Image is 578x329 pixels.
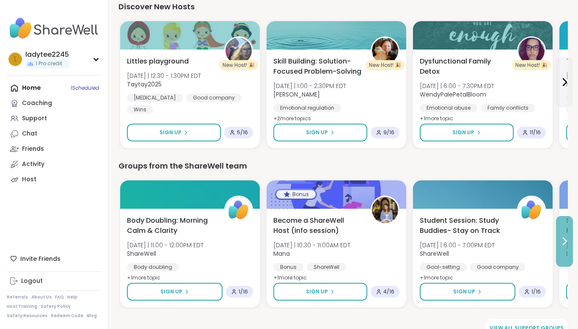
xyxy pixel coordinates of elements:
[41,304,71,310] a: Safety Policy
[127,124,221,141] button: Sign Up
[127,263,179,271] div: Body doubling
[127,72,201,80] span: [DATE] | 12:30 - 1:30PM EDT
[420,216,508,236] span: Student Session: Study Buddies- Stay on Track
[22,130,37,138] div: Chat
[127,94,183,102] div: [MEDICAL_DATA]
[7,141,101,157] a: Friends
[273,216,361,236] span: Become a ShareWell Host (info session)
[452,129,474,136] span: Sign Up
[273,56,361,77] span: Skill Building: Solution-Focused Problem-Solving
[7,96,101,111] a: Coaching
[7,251,101,266] div: Invite Friends
[127,249,156,258] b: ShareWell
[420,283,515,301] button: Sign Up
[160,288,182,296] span: Sign Up
[307,263,346,271] div: ShareWell
[518,197,545,223] img: ShareWell
[127,216,215,236] span: Body Doubling: Morning Calm & Clarity
[372,197,398,223] img: Mana
[51,313,83,319] a: Redeem Code
[306,129,328,136] span: Sign Up
[420,241,495,249] span: [DATE] | 6:00 - 7:00PM EDT
[219,60,258,70] div: New Host! 🎉
[55,294,64,300] a: FAQ
[237,129,248,136] span: 5 / 16
[127,105,153,114] div: Wins
[481,104,535,112] div: Family conflicts
[306,288,328,296] span: Sign Up
[127,241,204,249] span: [DATE] | 11:00 - 12:00PM EDT
[420,249,449,258] b: ShareWell
[186,94,242,102] div: Good company
[372,38,398,64] img: LuAnn
[118,160,568,172] div: Groups from the ShareWell team
[383,129,394,136] span: 9 / 16
[7,313,47,319] a: Safety Resources
[420,263,467,271] div: Goal-setting
[160,129,182,136] span: Sign Up
[31,294,52,300] a: About Us
[22,114,47,123] div: Support
[531,288,541,295] span: 1 / 16
[239,288,248,295] span: 1 / 16
[7,157,101,172] a: Activity
[512,60,551,70] div: New Host! 🎉
[22,160,44,169] div: Activity
[22,175,36,184] div: Host
[118,1,568,13] div: Discover New Hosts
[22,145,44,153] div: Friends
[273,283,367,301] button: Sign Up
[7,294,28,300] a: Referrals
[87,313,97,319] a: Blog
[226,38,252,64] img: Taytay2025
[14,54,17,65] span: l
[273,124,367,141] button: Sign Up
[470,263,526,271] div: Good company
[420,82,494,90] span: [DATE] | 6:00 - 7:30PM EDT
[7,172,101,187] a: Host
[366,60,405,70] div: New Host! 🎉
[530,129,541,136] span: 11 / 16
[127,56,189,66] span: Littles playground
[273,241,350,249] span: [DATE] | 10:30 - 11:00AM EDT
[273,263,303,271] div: Bonus
[127,80,162,88] b: Taytay2025
[7,274,101,289] a: Logout
[420,124,514,141] button: Sign Up
[420,56,508,77] span: Dysfunctional Family Detox
[273,90,320,99] b: [PERSON_NAME]
[22,99,52,108] div: Coaching
[127,283,223,301] button: Sign Up
[273,104,341,112] div: Emotional regulation
[36,60,62,67] span: 1 Pro credit
[276,190,316,199] div: Bonus
[21,277,43,285] div: Logout
[273,249,290,258] b: Mana
[453,288,475,296] span: Sign Up
[383,288,394,295] span: 4 / 16
[518,38,545,64] img: WendyPalePetalBloom
[7,14,101,43] img: ShareWell Nav Logo
[226,197,252,223] img: ShareWell
[7,111,101,126] a: Support
[7,126,101,141] a: Chat
[25,50,69,59] div: ladytee2245
[67,294,77,300] a: Help
[420,104,477,112] div: Emotional abuse
[7,304,37,310] a: Host Training
[420,90,486,99] b: WendyPalePetalBloom
[273,82,346,90] span: [DATE] | 1:00 - 2:30PM EDT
